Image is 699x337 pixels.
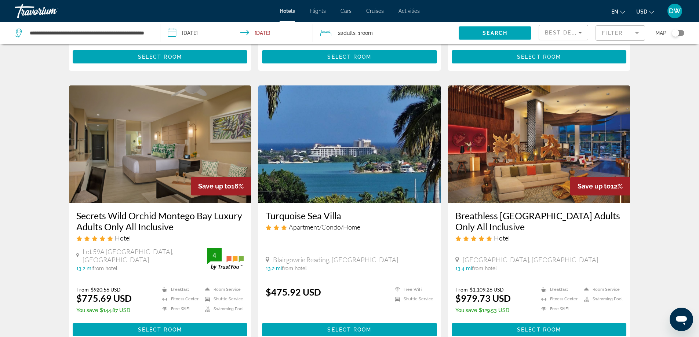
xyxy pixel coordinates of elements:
[76,293,132,304] ins: $775.69 USD
[76,307,132,313] p: $144.87 USD
[138,54,182,60] span: Select Room
[207,248,244,270] img: trustyou-badge.svg
[459,26,531,40] button: Search
[538,306,580,312] li: Free WiFi
[455,307,511,313] p: $129.53 USD
[636,9,647,15] span: USD
[83,248,207,264] span: Lot 59A [GEOGRAPHIC_DATA], [GEOGRAPHIC_DATA]
[191,177,251,195] div: 16%
[538,296,580,303] li: Fitness Center
[596,25,645,41] button: Filter
[455,234,623,242] div: 5 star Hotel
[360,30,373,36] span: Room
[201,296,244,303] li: Shuttle Service
[463,256,598,264] span: [GEOGRAPHIC_DATA], [GEOGRAPHIC_DATA]
[570,177,630,195] div: 12%
[483,30,507,36] span: Search
[452,50,627,63] button: Select Room
[391,286,433,293] li: Free WiFi
[455,293,511,304] ins: $979.73 USD
[138,327,182,333] span: Select Room
[262,325,437,333] a: Select Room
[76,210,244,232] a: Secrets Wild Orchid Montego Bay Luxury Adults Only All Inclusive
[282,265,307,271] span: from hotel
[73,325,248,333] a: Select Room
[327,327,371,333] span: Select Room
[15,1,88,21] a: Travorium
[455,265,472,271] span: 13.4 mi
[670,308,693,331] iframe: Button to launch messaging window
[611,9,618,15] span: en
[310,8,326,14] a: Flights
[198,182,231,190] span: Save up to
[266,223,433,231] div: 3 star Apartment
[160,22,313,44] button: Check-in date: Nov 24, 2025 Check-out date: Nov 26, 2025
[262,52,437,60] a: Select Room
[580,296,623,303] li: Swimming Pool
[280,8,295,14] a: Hotels
[366,8,384,14] a: Cruises
[398,8,420,14] a: Activities
[92,265,117,271] span: from hotel
[452,325,627,333] a: Select Room
[545,30,583,36] span: Best Deals
[636,6,654,17] button: Change currency
[338,28,356,38] span: 2
[327,54,371,60] span: Select Room
[448,85,630,203] img: Hotel image
[262,50,437,63] button: Select Room
[452,323,627,336] button: Select Room
[258,85,441,203] img: Hotel image
[341,8,352,14] a: Cars
[266,210,433,221] a: Turquoise Sea Villa
[665,3,684,19] button: User Menu
[313,22,459,44] button: Travelers: 2 adults, 0 children
[538,286,580,293] li: Breakfast
[452,52,627,60] a: Select Room
[159,296,201,303] li: Fitness Center
[69,85,251,203] img: Hotel image
[517,54,561,60] span: Select Room
[266,286,321,297] ins: $475.92 USD
[655,28,666,38] span: Map
[289,223,360,231] span: Apartment/Condo/Home
[76,234,244,242] div: 5 star Hotel
[455,307,477,313] span: You save
[455,286,468,293] span: From
[611,6,625,17] button: Change language
[159,286,201,293] li: Breakfast
[580,286,623,293] li: Room Service
[201,306,244,312] li: Swimming Pool
[73,52,248,60] a: Select Room
[73,50,248,63] button: Select Room
[73,323,248,336] button: Select Room
[494,234,510,242] span: Hotel
[470,286,504,293] del: $1,109.26 USD
[669,7,681,15] span: DW
[262,323,437,336] button: Select Room
[91,286,121,293] del: $920.56 USD
[201,286,244,293] li: Room Service
[159,306,201,312] li: Free WiFi
[115,234,131,242] span: Hotel
[76,286,89,293] span: From
[76,265,92,271] span: 13.2 mi
[273,256,398,264] span: Blairgowrie Reading, [GEOGRAPHIC_DATA]
[356,28,373,38] span: , 1
[517,327,561,333] span: Select Room
[455,210,623,232] a: Breathless [GEOGRAPHIC_DATA] Adults Only All Inclusive
[578,182,611,190] span: Save up to
[666,30,684,36] button: Toggle map
[472,265,497,271] span: from hotel
[76,307,98,313] span: You save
